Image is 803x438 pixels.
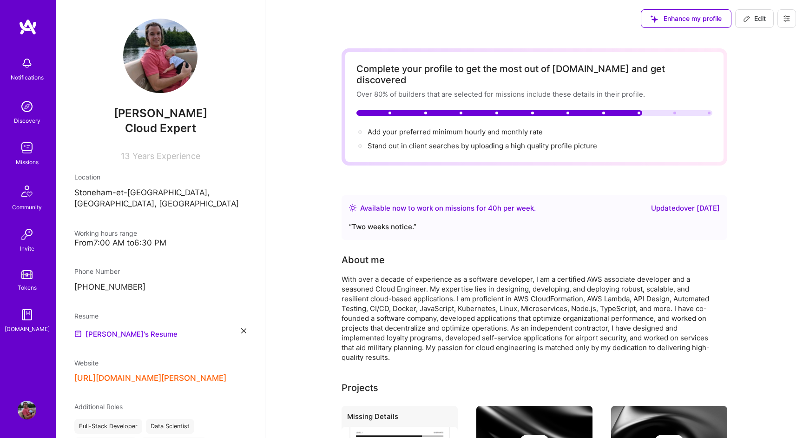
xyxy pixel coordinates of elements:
[11,73,44,82] div: Notifications
[74,359,99,367] span: Website
[74,328,178,339] a: [PERSON_NAME]'s Resume
[18,401,36,419] img: User Avatar
[16,157,39,167] div: Missions
[74,373,226,383] button: [URL][DOMAIN_NAME][PERSON_NAME]
[651,14,722,23] span: Enhance my profile
[342,406,458,431] div: Missing Details
[18,305,36,324] img: guide book
[735,9,774,28] button: Edit
[74,187,246,210] p: Stoneham-et-[GEOGRAPHIC_DATA], [GEOGRAPHIC_DATA], [GEOGRAPHIC_DATA]
[74,330,82,338] img: Resume
[368,127,543,136] span: Add your preferred minimum hourly and monthly rate
[146,419,194,434] div: Data Scientist
[21,270,33,279] img: tokens
[74,403,123,411] span: Additional Roles
[74,229,137,237] span: Working hours range
[368,141,597,151] div: Stand out in client searches by uploading a high quality profile picture
[74,172,246,182] div: Location
[342,253,385,267] div: About me
[356,89,712,99] div: Over 80% of builders that are selected for missions include these details in their profile.
[18,225,36,244] img: Invite
[121,151,130,161] span: 13
[74,282,246,293] p: [PHONE_NUMBER]
[349,204,356,212] img: Availability
[342,274,713,362] div: With over a decade of experience as a software developer, I am a certified AWS associate develope...
[5,324,50,334] div: [DOMAIN_NAME]
[651,15,658,23] i: icon SuggestedTeams
[74,419,142,434] div: Full-Stack Developer
[12,202,42,212] div: Community
[19,19,37,35] img: logo
[488,204,497,212] span: 40
[18,54,36,73] img: bell
[18,139,36,157] img: teamwork
[74,312,99,320] span: Resume
[14,116,40,126] div: Discovery
[74,106,246,120] span: [PERSON_NAME]
[125,121,196,135] span: Cloud Expert
[18,97,36,116] img: discovery
[743,14,766,23] span: Edit
[651,203,720,214] div: Updated over [DATE]
[349,221,720,232] div: “ Two weeks notice. ”
[74,267,120,275] span: Phone Number
[16,180,38,202] img: Community
[342,381,378,395] div: Projects
[74,238,246,248] div: From 7:00 AM to 6:30 PM
[15,401,39,419] a: User Avatar
[123,19,197,93] img: User Avatar
[18,283,37,292] div: Tokens
[132,151,200,161] span: Years Experience
[241,328,246,333] i: icon Close
[20,244,34,253] div: Invite
[356,63,712,86] div: Complete your profile to get the most out of [DOMAIN_NAME] and get discovered
[360,203,536,214] div: Available now to work on missions for h per week .
[641,9,731,28] button: Enhance my profile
